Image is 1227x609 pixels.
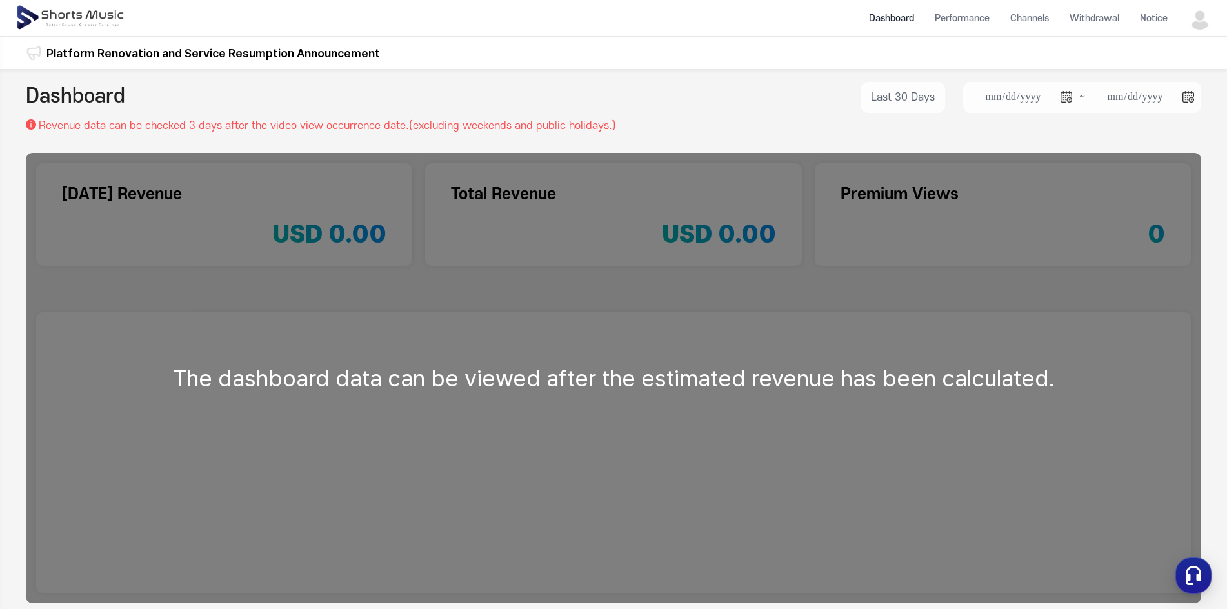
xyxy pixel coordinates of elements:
[26,119,36,130] img: 설명 아이콘
[191,428,223,439] span: Settings
[1000,1,1059,35] a: Channels
[107,429,145,439] span: Messages
[859,1,924,35] a: Dashboard
[46,45,380,62] a: Platform Renovation and Service Resumption Announcement
[26,45,41,61] img: 알림 아이콘
[1059,1,1130,35] a: Withdrawal
[85,409,166,441] a: Messages
[26,82,125,113] h2: Dashboard
[1188,6,1212,30] img: 사용자 이미지
[166,409,248,441] a: Settings
[1130,1,1178,35] a: Notice
[4,409,85,441] a: Home
[39,118,616,134] p: Revenue data can be checked 3 days after the video view occurrence date.(excluding weekends and p...
[33,428,55,439] span: Home
[861,82,945,113] button: Last 30 Days
[924,1,1000,35] a: Performance
[963,82,1201,113] li: ~
[26,153,1201,603] div: The dashboard data can be viewed after the estimated revenue has been calculated.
